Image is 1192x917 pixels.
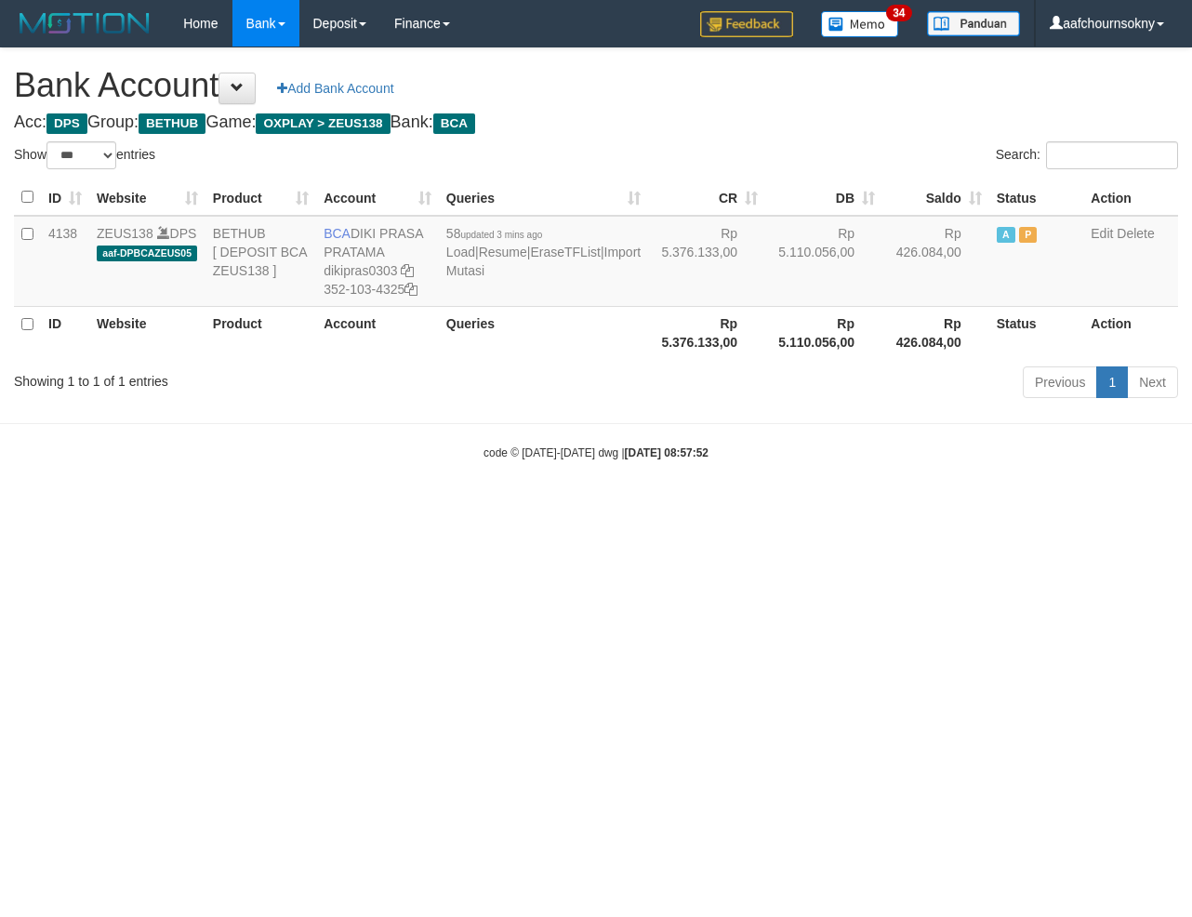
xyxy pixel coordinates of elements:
[41,306,89,359] th: ID
[997,227,1015,243] span: Active
[479,245,527,259] a: Resume
[14,9,155,37] img: MOTION_logo.png
[882,216,989,307] td: Rp 426.084,00
[625,446,709,459] strong: [DATE] 08:57:52
[97,246,197,261] span: aaf-DPBCAZEUS05
[46,113,87,134] span: DPS
[41,216,89,307] td: 4138
[1091,226,1113,241] a: Edit
[648,179,765,216] th: CR: activate to sort column ascending
[446,226,542,241] span: 58
[1046,141,1178,169] input: Search:
[205,179,316,216] th: Product: activate to sort column ascending
[316,216,439,307] td: DIKI PRASA PRATAMA 352-103-4325
[401,263,414,278] a: Copy dikipras0303 to clipboard
[1019,227,1038,243] span: Paused
[1083,306,1178,359] th: Action
[265,73,405,104] a: Add Bank Account
[648,306,765,359] th: Rp 5.376.133,00
[41,179,89,216] th: ID: activate to sort column ascending
[996,141,1178,169] label: Search:
[483,446,709,459] small: code © [DATE]-[DATE] dwg |
[324,226,351,241] span: BCA
[139,113,205,134] span: BETHUB
[460,230,542,240] span: updated 3 mins ago
[97,226,153,241] a: ZEUS138
[89,306,205,359] th: Website
[439,306,648,359] th: Queries
[439,179,648,216] th: Queries: activate to sort column ascending
[989,179,1084,216] th: Status
[89,179,205,216] th: Website: activate to sort column ascending
[46,141,116,169] select: Showentries
[446,226,641,278] span: | | |
[446,245,641,278] a: Import Mutasi
[446,245,475,259] a: Load
[1023,366,1097,398] a: Previous
[765,216,882,307] td: Rp 5.110.056,00
[1096,366,1128,398] a: 1
[530,245,600,259] a: EraseTFList
[14,113,1178,132] h4: Acc: Group: Game: Bank:
[316,306,439,359] th: Account
[205,306,316,359] th: Product
[1117,226,1154,241] a: Delete
[765,179,882,216] th: DB: activate to sort column ascending
[765,306,882,359] th: Rp 5.110.056,00
[648,216,765,307] td: Rp 5.376.133,00
[89,216,205,307] td: DPS
[14,141,155,169] label: Show entries
[256,113,390,134] span: OXPLAY > ZEUS138
[14,365,483,391] div: Showing 1 to 1 of 1 entries
[882,306,989,359] th: Rp 426.084,00
[989,306,1084,359] th: Status
[404,282,417,297] a: Copy 3521034325 to clipboard
[927,11,1020,36] img: panduan.png
[324,263,397,278] a: dikipras0303
[886,5,911,21] span: 34
[821,11,899,37] img: Button%20Memo.svg
[205,216,316,307] td: BETHUB [ DEPOSIT BCA ZEUS138 ]
[1083,179,1178,216] th: Action
[14,67,1178,104] h1: Bank Account
[700,11,793,37] img: Feedback.jpg
[882,179,989,216] th: Saldo: activate to sort column ascending
[316,179,439,216] th: Account: activate to sort column ascending
[1127,366,1178,398] a: Next
[433,113,475,134] span: BCA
